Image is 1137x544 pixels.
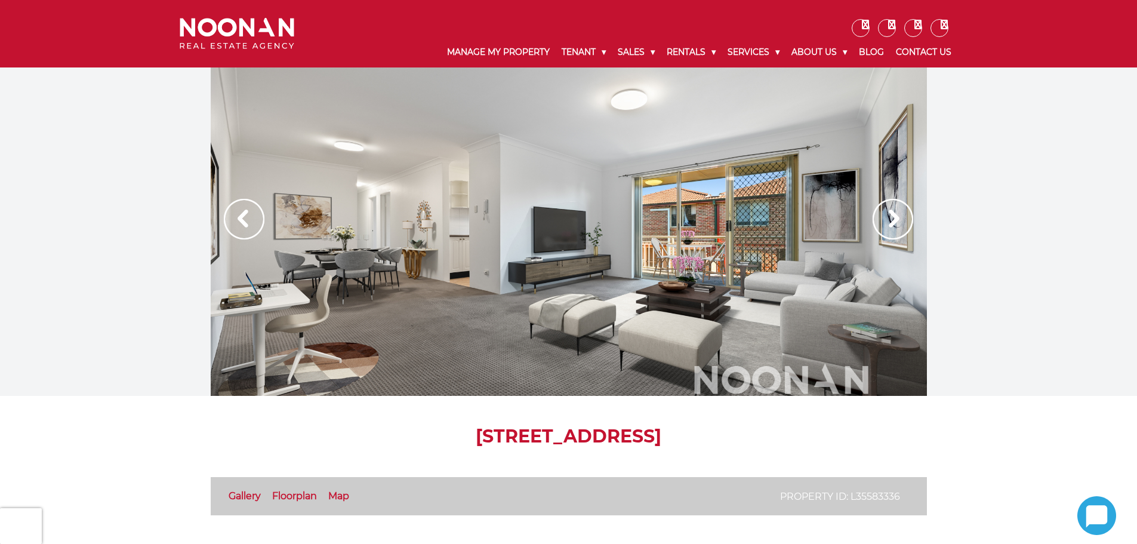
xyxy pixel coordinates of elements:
a: Services [722,37,785,67]
h1: [STREET_ADDRESS] [211,426,927,447]
a: Map [328,490,349,502]
p: Property ID: L35583336 [780,489,900,504]
img: Arrow slider [873,199,913,239]
a: Tenant [556,37,612,67]
a: Contact Us [890,37,957,67]
a: Manage My Property [441,37,556,67]
a: Sales [612,37,661,67]
a: Gallery [229,490,261,502]
a: Rentals [661,37,722,67]
a: About Us [785,37,853,67]
img: Arrow slider [224,199,264,239]
img: Noonan Real Estate Agency [180,18,294,50]
a: Floorplan [272,490,317,502]
a: Blog [853,37,890,67]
